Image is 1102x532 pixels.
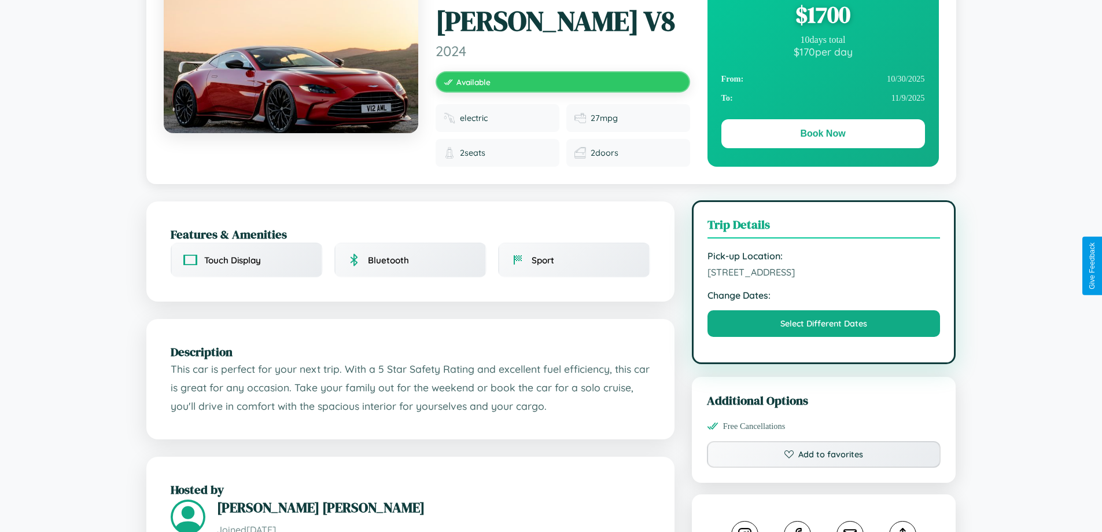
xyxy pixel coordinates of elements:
span: 2024 [436,42,690,60]
span: Available [456,77,491,87]
button: Select Different Dates [707,310,941,337]
div: 10 days total [721,35,925,45]
img: Fuel efficiency [574,112,586,124]
h3: Additional Options [707,392,941,409]
span: Bluetooth [368,255,409,266]
img: Seats [444,147,455,159]
h2: Description [171,343,650,360]
strong: Pick-up Location: [707,250,941,262]
span: Free Cancellations [723,421,786,431]
h3: [PERSON_NAME] [PERSON_NAME] [217,498,650,517]
h3: Trip Details [707,216,941,239]
strong: From: [721,74,744,84]
p: This car is perfect for your next trip. With a 5 Star Safety Rating and excellent fuel efficiency... [171,360,650,415]
div: $ 170 per day [721,45,925,58]
span: 2 doors [591,148,618,158]
strong: To: [721,93,733,103]
div: 11 / 9 / 2025 [721,89,925,108]
span: Touch Display [204,255,261,266]
span: electric [460,113,488,123]
h2: Hosted by [171,481,650,498]
div: Give Feedback [1088,243,1096,289]
div: 10 / 30 / 2025 [721,69,925,89]
button: Book Now [721,119,925,148]
button: Add to favorites [707,441,941,468]
img: Fuel type [444,112,455,124]
span: 27 mpg [591,113,618,123]
h2: Features & Amenities [171,226,650,243]
span: [STREET_ADDRESS] [707,266,941,278]
img: Doors [574,147,586,159]
span: Sport [532,255,554,266]
span: 2 seats [460,148,485,158]
strong: Change Dates: [707,289,941,301]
